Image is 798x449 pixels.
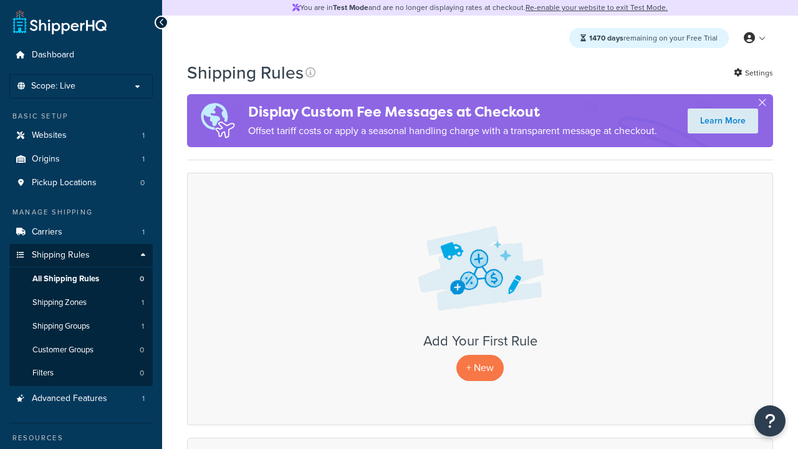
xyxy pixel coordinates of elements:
[9,124,153,147] li: Websites
[589,32,623,44] strong: 1470 days
[32,250,90,261] span: Shipping Rules
[32,50,74,60] span: Dashboard
[140,368,144,379] span: 0
[32,297,87,308] span: Shipping Zones
[32,154,60,165] span: Origins
[569,28,729,48] div: remaining on your Free Trial
[142,393,145,404] span: 1
[187,60,304,85] h1: Shipping Rules
[456,355,504,380] p: + New
[32,393,107,404] span: Advanced Features
[9,268,153,291] a: All Shipping Rules 0
[9,291,153,314] a: Shipping Zones 1
[32,321,90,332] span: Shipping Groups
[333,2,368,13] strong: Test Mode
[9,362,153,385] a: Filters 0
[142,297,144,308] span: 1
[140,274,144,284] span: 0
[9,268,153,291] li: All Shipping Rules
[9,111,153,122] div: Basic Setup
[688,109,758,133] a: Learn More
[9,315,153,338] li: Shipping Groups
[248,102,657,122] h4: Display Custom Fee Messages at Checkout
[31,81,75,92] span: Scope: Live
[142,130,145,141] span: 1
[9,171,153,195] li: Pickup Locations
[9,221,153,244] a: Carriers 1
[9,362,153,385] li: Filters
[248,122,657,140] p: Offset tariff costs or apply a seasonal handling charge with a transparent message at checkout.
[32,368,54,379] span: Filters
[526,2,668,13] a: Re-enable your website to exit Test Mode.
[9,291,153,314] li: Shipping Zones
[9,244,153,386] li: Shipping Rules
[187,94,248,147] img: duties-banner-06bc72dcb5fe05cb3f9472aba00be2ae8eb53ab6f0d8bb03d382ba314ac3c341.png
[9,433,153,443] div: Resources
[9,124,153,147] a: Websites 1
[754,405,786,437] button: Open Resource Center
[9,244,153,267] a: Shipping Rules
[9,315,153,338] a: Shipping Groups 1
[140,178,145,188] span: 0
[32,274,99,284] span: All Shipping Rules
[13,9,107,34] a: ShipperHQ Home
[142,321,144,332] span: 1
[32,345,94,355] span: Customer Groups
[142,154,145,165] span: 1
[9,148,153,171] li: Origins
[140,345,144,355] span: 0
[9,339,153,362] a: Customer Groups 0
[9,221,153,244] li: Carriers
[142,227,145,238] span: 1
[9,148,153,171] a: Origins 1
[9,387,153,410] li: Advanced Features
[9,207,153,218] div: Manage Shipping
[9,387,153,410] a: Advanced Features 1
[9,339,153,362] li: Customer Groups
[200,334,760,349] h3: Add Your First Rule
[32,227,62,238] span: Carriers
[734,64,773,82] a: Settings
[9,171,153,195] a: Pickup Locations 0
[32,178,97,188] span: Pickup Locations
[32,130,67,141] span: Websites
[9,44,153,67] a: Dashboard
